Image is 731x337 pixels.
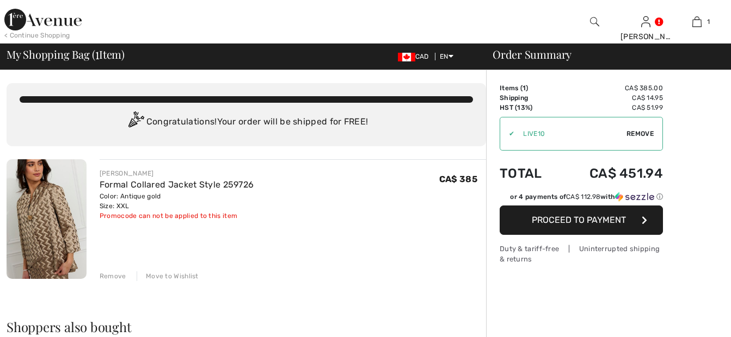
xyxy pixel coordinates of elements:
[500,83,559,93] td: Items ( )
[398,53,415,61] img: Canadian Dollar
[7,320,486,333] h2: Shoppers also bought
[137,271,199,281] div: Move to Wishlist
[480,49,724,60] div: Order Summary
[559,93,663,103] td: CA$ 14.95
[100,191,254,211] div: Color: Antique gold Size: XXL
[500,155,559,192] td: Total
[523,84,526,92] span: 1
[4,30,70,40] div: < Continue Shopping
[672,15,722,28] a: 1
[4,9,82,30] img: 1ère Avenue
[100,271,126,281] div: Remove
[615,192,654,202] img: Sezzle
[439,174,477,184] span: CA$ 385
[559,155,663,192] td: CA$ 451.94
[621,31,671,42] div: [PERSON_NAME]
[125,111,146,133] img: Congratulation2.svg
[707,17,710,27] span: 1
[7,159,87,279] img: Formal Collared Jacket Style 259726
[440,53,453,60] span: EN
[559,103,663,113] td: CA$ 51.99
[500,93,559,103] td: Shipping
[500,192,663,205] div: or 4 payments ofCA$ 112.98withSezzle Click to learn more about Sezzle
[510,192,663,202] div: or 4 payments of with
[398,53,433,60] span: CAD
[626,129,654,139] span: Remove
[566,193,600,201] span: CA$ 112.98
[100,211,254,221] div: Promocode can not be applied to this item
[500,103,559,113] td: HST (13%)
[100,168,254,178] div: [PERSON_NAME]
[692,15,702,28] img: My Bag
[100,179,254,190] a: Formal Collared Jacket Style 259726
[500,129,514,139] div: ✔
[20,111,473,133] div: Congratulations! Your order will be shipped for FREE!
[532,215,626,225] span: Proceed to Payment
[641,15,650,28] img: My Info
[7,49,125,60] span: My Shopping Bag ( Item)
[514,117,626,150] input: Promo code
[590,15,599,28] img: search the website
[641,16,650,27] a: Sign In
[500,205,663,235] button: Proceed to Payment
[95,46,99,60] span: 1
[500,244,663,264] div: Duty & tariff-free | Uninterrupted shipping & returns
[559,83,663,93] td: CA$ 385.00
